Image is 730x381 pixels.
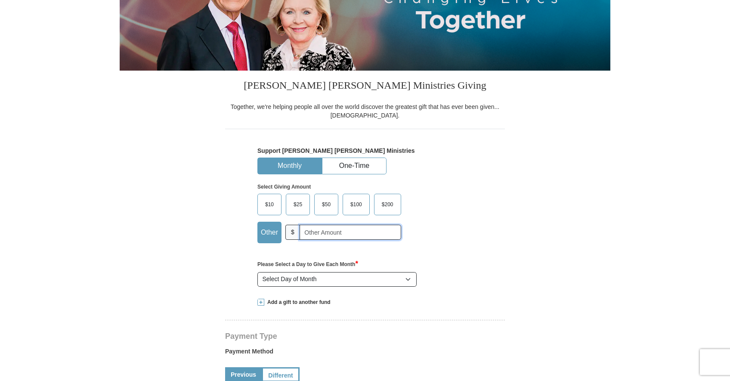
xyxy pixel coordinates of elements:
[261,198,278,211] span: $10
[322,158,386,174] button: One-Time
[258,222,281,243] label: Other
[257,184,311,190] strong: Select Giving Amount
[264,299,331,306] span: Add a gift to another fund
[225,102,505,120] div: Together, we're helping people all over the world discover the greatest gift that has ever been g...
[225,333,505,340] h4: Payment Type
[318,198,335,211] span: $50
[257,261,358,267] strong: Please Select a Day to Give Each Month
[257,147,473,155] h5: Support [PERSON_NAME] [PERSON_NAME] Ministries
[346,198,366,211] span: $100
[225,71,505,102] h3: [PERSON_NAME] [PERSON_NAME] Ministries Giving
[377,198,398,211] span: $200
[289,198,306,211] span: $25
[300,225,401,240] input: Other Amount
[225,347,505,360] label: Payment Method
[258,158,322,174] button: Monthly
[285,225,300,240] span: $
